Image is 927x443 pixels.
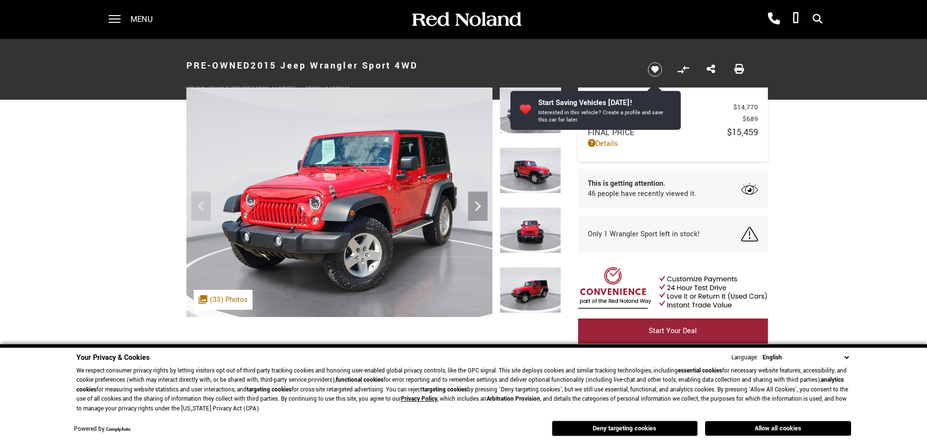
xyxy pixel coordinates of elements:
[194,290,253,310] div: (33) Photos
[401,395,437,403] a: Privacy Policy
[707,63,715,76] a: Share this Pre-Owned 2015 Jeep Wrangler Sport 4WD
[422,386,467,394] strong: targeting cookies
[743,114,758,124] span: $689
[733,103,758,112] span: $14,770
[76,366,851,414] p: We respect consumer privacy rights by letting visitors opt out of third-party tracking cookies an...
[676,62,691,77] button: Compare vehicle
[336,376,383,384] strong: functional cookies
[186,46,632,85] h1: 2015 Jeep Wrangler Sport 4WD
[588,114,743,124] span: Dealer Handling
[305,85,323,92] span: Stock:
[760,353,851,363] select: Language Select
[588,229,700,239] span: Only 1 Wrangler Sport left in stock!
[588,139,758,149] a: Details
[588,103,733,112] span: Red [PERSON_NAME]
[468,192,488,221] div: Next
[197,85,295,92] span: [US_VEHICLE_IDENTIFICATION_NUMBER]
[410,11,522,28] img: Red Noland Auto Group
[186,85,197,92] span: VIN:
[649,326,697,336] span: Start Your Deal
[731,354,758,361] div: Language:
[106,426,130,433] a: ComplyAuto
[578,319,768,344] a: Start Your Deal
[705,421,851,436] button: Allow all cookies
[76,353,149,363] span: Your Privacy & Cookies
[500,147,561,194] img: Used 2015 Firecracker Red Clear Coat Jeep Sport image 2
[588,126,758,139] a: Final Price $15,459
[74,426,130,433] div: Powered by
[552,421,698,436] button: Deny targeting cookies
[588,114,758,124] a: Dealer Handling $689
[500,88,561,134] img: Used 2015 Firecracker Red Clear Coat Jeep Sport image 1
[186,88,492,317] img: Used 2015 Firecracker Red Clear Coat Jeep Sport image 1
[644,62,666,77] button: Save vehicle
[500,207,561,253] img: Used 2015 Firecracker Red Clear Coat Jeep Sport image 3
[186,59,251,72] strong: Pre-Owned
[588,178,696,189] span: This is getting attention.
[727,126,758,139] span: $15,459
[487,395,540,403] strong: Arbitration Provision
[588,103,758,112] a: Red [PERSON_NAME] $14,770
[247,386,291,394] strong: targeting cookies
[500,267,561,313] img: Used 2015 Firecracker Red Clear Coat Jeep Sport image 4
[588,127,727,138] span: Final Price
[678,367,722,375] strong: essential cookies
[588,189,696,199] span: 46 people have recently viewed it.
[734,63,744,76] a: Print this Pre-Owned 2015 Jeep Wrangler Sport 4WD
[323,85,350,92] span: UL520954A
